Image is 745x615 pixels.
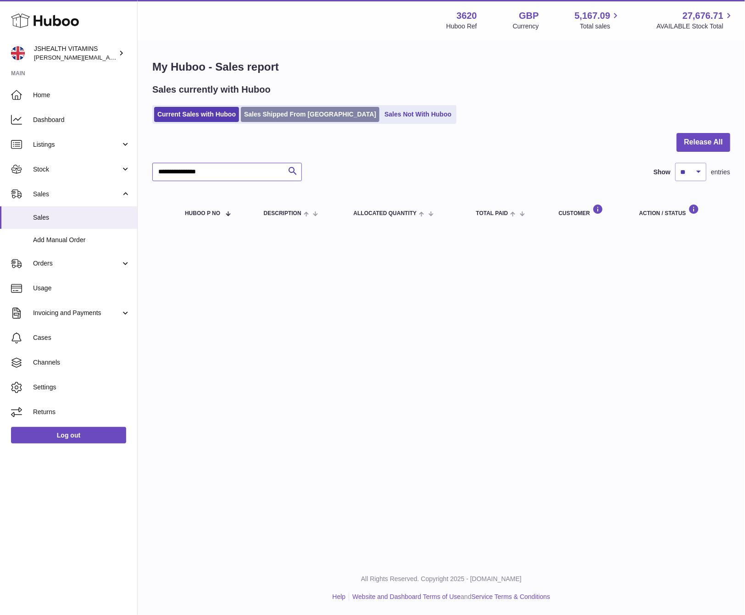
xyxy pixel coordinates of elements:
[580,22,621,31] span: Total sales
[34,54,184,61] span: [PERSON_NAME][EMAIL_ADDRESS][DOMAIN_NAME]
[472,593,550,600] a: Service Terms & Conditions
[677,133,730,152] button: Release All
[456,10,477,22] strong: 3620
[513,22,539,31] div: Currency
[34,44,117,62] div: JSHEALTH VITAMINS
[33,165,121,174] span: Stock
[33,358,130,367] span: Channels
[33,236,130,244] span: Add Manual Order
[33,333,130,342] span: Cases
[559,204,621,216] div: Customer
[33,383,130,392] span: Settings
[381,107,455,122] a: Sales Not With Huboo
[185,211,220,216] span: Huboo P no
[11,427,126,443] a: Log out
[656,22,734,31] span: AVAILABLE Stock Total
[354,211,417,216] span: ALLOCATED Quantity
[33,91,130,100] span: Home
[711,168,730,177] span: entries
[656,10,734,31] a: 27,676.71 AVAILABLE Stock Total
[349,593,550,601] li: and
[575,10,611,22] span: 5,167.09
[352,593,461,600] a: Website and Dashboard Terms of Use
[33,259,121,268] span: Orders
[152,60,730,74] h1: My Huboo - Sales report
[152,83,271,96] h2: Sales currently with Huboo
[241,107,379,122] a: Sales Shipped From [GEOGRAPHIC_DATA]
[654,168,671,177] label: Show
[145,575,738,583] p: All Rights Reserved. Copyright 2025 - [DOMAIN_NAME]
[11,46,25,60] img: francesca@jshealthvitamins.com
[575,10,621,31] a: 5,167.09 Total sales
[446,22,477,31] div: Huboo Ref
[519,10,539,22] strong: GBP
[154,107,239,122] a: Current Sales with Huboo
[33,190,121,199] span: Sales
[683,10,723,22] span: 27,676.71
[476,211,508,216] span: Total paid
[639,204,721,216] div: Action / Status
[33,309,121,317] span: Invoicing and Payments
[33,116,130,124] span: Dashboard
[33,213,130,222] span: Sales
[33,408,130,416] span: Returns
[333,593,346,600] a: Help
[33,284,130,293] span: Usage
[264,211,301,216] span: Description
[33,140,121,149] span: Listings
